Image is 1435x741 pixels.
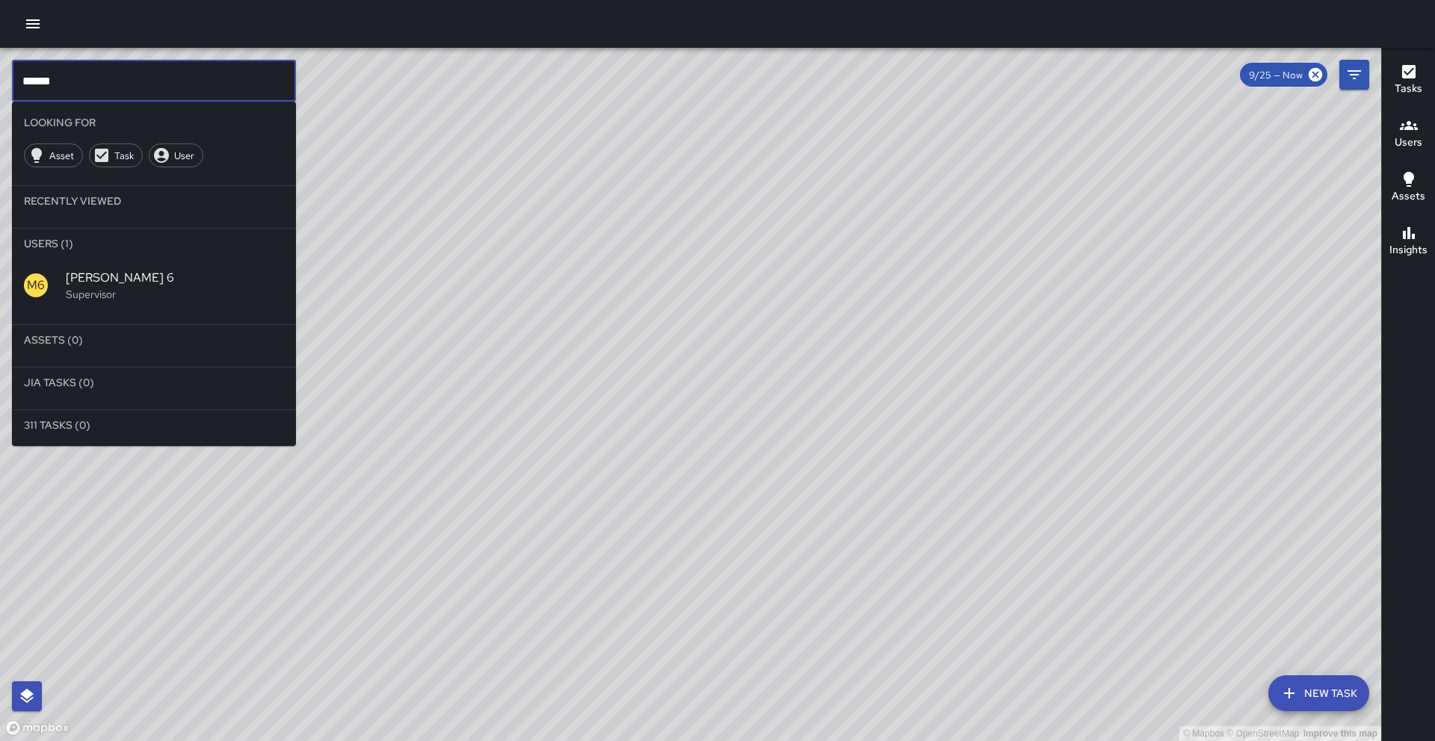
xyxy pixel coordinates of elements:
[89,143,143,167] div: Task
[27,276,45,294] p: M6
[66,287,284,302] p: Supervisor
[1395,81,1422,97] h6: Tasks
[1240,63,1327,87] div: 9/25 — Now
[1395,134,1422,151] h6: Users
[66,269,284,287] span: [PERSON_NAME] 6
[1240,69,1312,81] span: 9/25 — Now
[1382,161,1435,215] button: Assets
[1382,215,1435,269] button: Insights
[24,143,83,167] div: Asset
[149,143,203,167] div: User
[12,325,296,355] li: Assets (0)
[166,149,203,162] span: User
[1382,108,1435,161] button: Users
[1339,60,1369,90] button: Filters
[12,368,296,397] li: Jia Tasks (0)
[1389,242,1428,258] h6: Insights
[41,149,82,162] span: Asset
[12,108,296,137] li: Looking For
[106,149,142,162] span: Task
[12,186,296,216] li: Recently Viewed
[12,410,296,440] li: 311 Tasks (0)
[1268,675,1369,711] button: New Task
[12,258,296,312] div: M6[PERSON_NAME] 6Supervisor
[1392,188,1425,205] h6: Assets
[12,229,296,258] li: Users (1)
[1382,54,1435,108] button: Tasks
